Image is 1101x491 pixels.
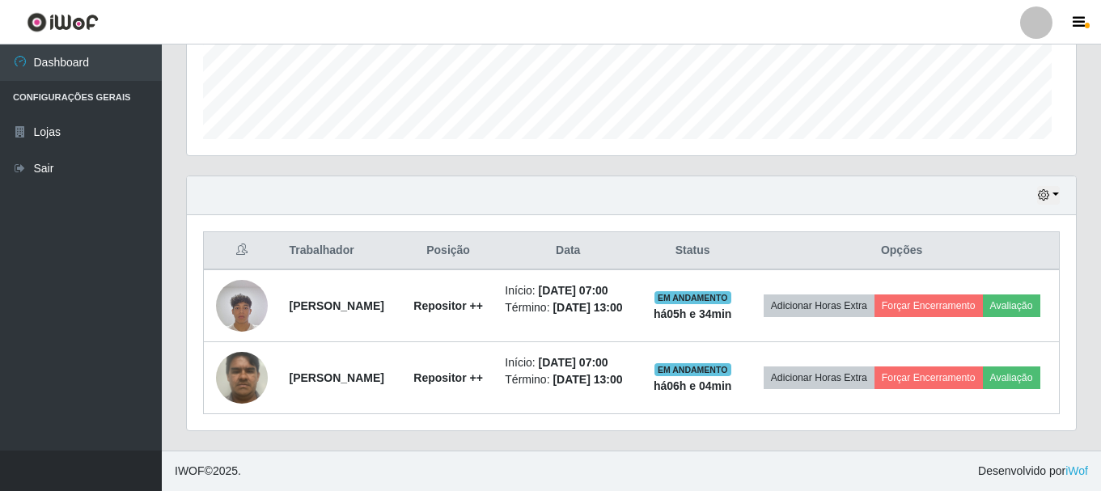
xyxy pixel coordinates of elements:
th: Opções [744,232,1059,270]
img: 1744539914933.jpeg [216,271,268,340]
time: [DATE] 13:00 [553,373,622,386]
li: Término: [505,371,631,388]
strong: há 06 h e 04 min [654,379,732,392]
time: [DATE] 13:00 [553,301,622,314]
button: Forçar Encerramento [874,294,983,317]
li: Término: [505,299,631,316]
span: © 2025 . [175,463,241,480]
button: Adicionar Horas Extra [764,366,874,389]
th: Status [641,232,744,270]
th: Trabalhador [280,232,401,270]
a: iWof [1065,464,1088,477]
th: Posição [401,232,495,270]
button: Forçar Encerramento [874,366,983,389]
img: CoreUI Logo [27,12,99,32]
button: Avaliação [983,294,1040,317]
button: Adicionar Horas Extra [764,294,874,317]
span: IWOF [175,464,205,477]
strong: [PERSON_NAME] [290,371,384,384]
strong: Repositor ++ [413,299,483,312]
strong: Repositor ++ [413,371,483,384]
span: EM ANDAMENTO [654,363,731,376]
img: 1752587880902.jpeg [216,343,268,412]
li: Início: [505,282,631,299]
span: Desenvolvido por [978,463,1088,480]
time: [DATE] 07:00 [539,356,608,369]
li: Início: [505,354,631,371]
span: EM ANDAMENTO [654,291,731,304]
th: Data [495,232,641,270]
strong: [PERSON_NAME] [290,299,384,312]
button: Avaliação [983,366,1040,389]
time: [DATE] 07:00 [539,284,608,297]
strong: há 05 h e 34 min [654,307,732,320]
